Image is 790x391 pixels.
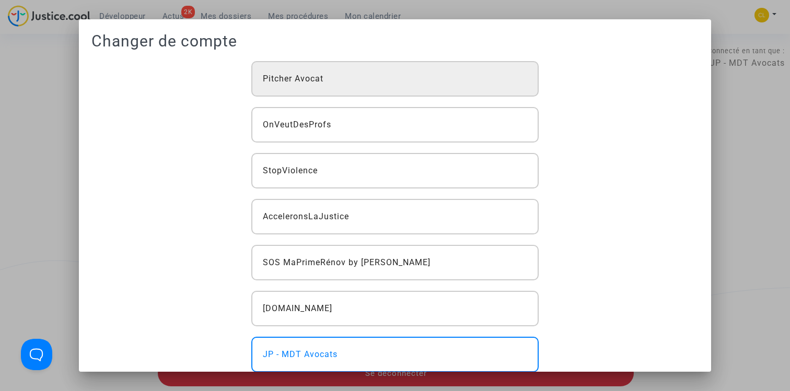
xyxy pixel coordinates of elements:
span: SOS MaPrimeRénov by [PERSON_NAME] [263,256,431,269]
span: StopViolence [263,164,318,177]
span: OnVeutDesProfs [263,119,331,131]
span: Pitcher Avocat [263,73,323,85]
span: [DOMAIN_NAME] [263,302,332,315]
h1: Changer de compte [91,32,699,51]
iframe: Help Scout Beacon - Open [21,339,52,370]
span: AcceleronsLaJustice [263,210,349,223]
span: JP - MDT Avocats [263,348,338,361]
